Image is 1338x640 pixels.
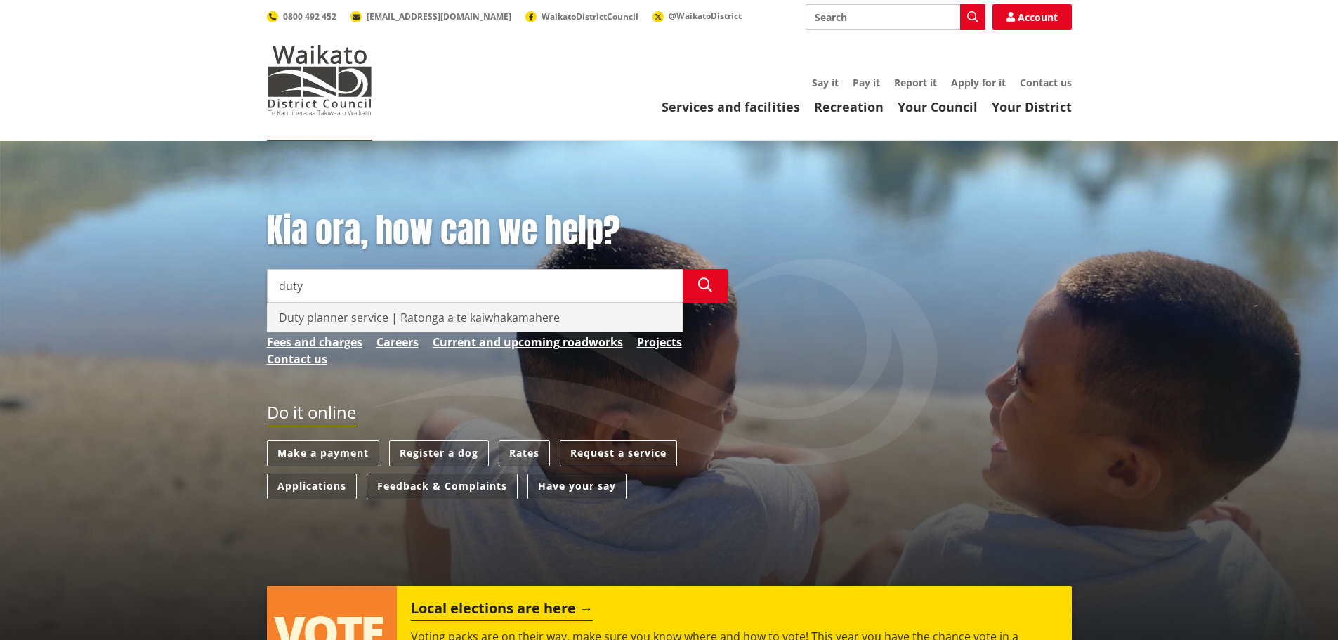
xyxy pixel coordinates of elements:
img: Waikato District Council - Te Kaunihera aa Takiwaa o Waikato [267,45,372,115]
input: Search input [806,4,985,30]
span: 0800 492 452 [283,11,336,22]
a: Rates [499,440,550,466]
span: [EMAIL_ADDRESS][DOMAIN_NAME] [367,11,511,22]
a: Careers [376,334,419,351]
a: Request a service [560,440,677,466]
iframe: Messenger Launcher [1273,581,1324,632]
span: WaikatoDistrictCouncil [542,11,638,22]
a: WaikatoDistrictCouncil [525,11,638,22]
h2: Do it online [267,403,356,427]
a: Account [992,4,1072,30]
a: Apply for it [951,76,1006,89]
a: Contact us [267,351,327,367]
a: Applications [267,474,357,499]
a: Make a payment [267,440,379,466]
div: Duty planner service | Ratonga a te kaiwhakamahere [268,303,682,332]
a: [EMAIL_ADDRESS][DOMAIN_NAME] [350,11,511,22]
a: @WaikatoDistrict [652,10,742,22]
span: @WaikatoDistrict [669,10,742,22]
a: Recreation [814,98,884,115]
a: Register a dog [389,440,489,466]
h1: Kia ora, how can we help? [267,211,728,252]
a: Have your say [527,474,627,499]
input: Search input [267,269,683,303]
a: Pay it [853,76,880,89]
a: Current and upcoming roadworks [433,334,623,351]
a: Services and facilities [662,98,800,115]
a: 0800 492 452 [267,11,336,22]
a: Fees and charges [267,334,362,351]
a: Say it [812,76,839,89]
a: Projects [637,334,682,351]
a: Report it [894,76,937,89]
a: Feedback & Complaints [367,474,518,499]
a: Contact us [1020,76,1072,89]
a: Your District [992,98,1072,115]
h2: Local elections are here [411,600,593,621]
a: Your Council [898,98,978,115]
